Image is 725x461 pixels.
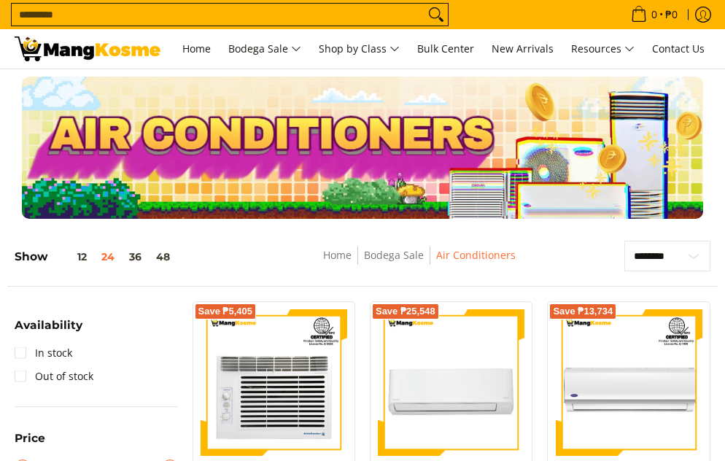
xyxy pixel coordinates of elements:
a: Out of stock [15,365,93,388]
a: Air Conditioners [436,248,516,262]
span: 0 [649,9,659,20]
a: Shop by Class [311,29,407,69]
span: Save ₱13,734 [553,307,613,316]
button: 24 [94,251,122,263]
summary: Open [15,433,45,455]
span: Save ₱5,405 [198,307,253,316]
img: Kelvinator 0.75 HP Deluxe Eco, Window-Type Air Conditioner (Class A) [201,309,347,456]
a: Resources [564,29,642,69]
img: Carrier 1.0 HP Optima 3 R32 Split-Type Non-Inverter Air Conditioner (Class A) [555,309,702,456]
summary: Open [15,319,82,342]
span: Price [15,433,45,444]
a: In stock [15,341,72,365]
span: Home [182,42,211,55]
button: 36 [122,251,149,263]
span: Availability [15,319,82,331]
nav: Breadcrumbs [255,247,584,279]
a: Home [175,29,218,69]
a: Bodega Sale [221,29,309,69]
a: New Arrivals [484,29,561,69]
span: Resources [571,40,635,58]
nav: Main Menu [175,29,712,69]
span: ₱0 [663,9,680,20]
span: Bodega Sale [228,40,301,58]
button: 48 [149,251,177,263]
button: Search [424,4,448,26]
span: Save ₱25,548 [376,307,435,316]
span: • [627,7,682,23]
span: Shop by Class [319,40,400,58]
span: Contact Us [652,42,705,55]
a: Bodega Sale [364,248,424,262]
a: Home [323,248,352,262]
a: Contact Us [645,29,712,69]
a: Bulk Center [410,29,481,69]
span: Bulk Center [417,42,474,55]
span: New Arrivals [492,42,554,55]
img: Bodega Sale Aircon l Mang Kosme: Home Appliances Warehouse Sale [15,36,160,61]
h5: Show [15,249,177,263]
img: Toshiba 2 HP New Model Split-Type Inverter Air Conditioner (Class A) [378,309,524,456]
button: 12 [48,251,94,263]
